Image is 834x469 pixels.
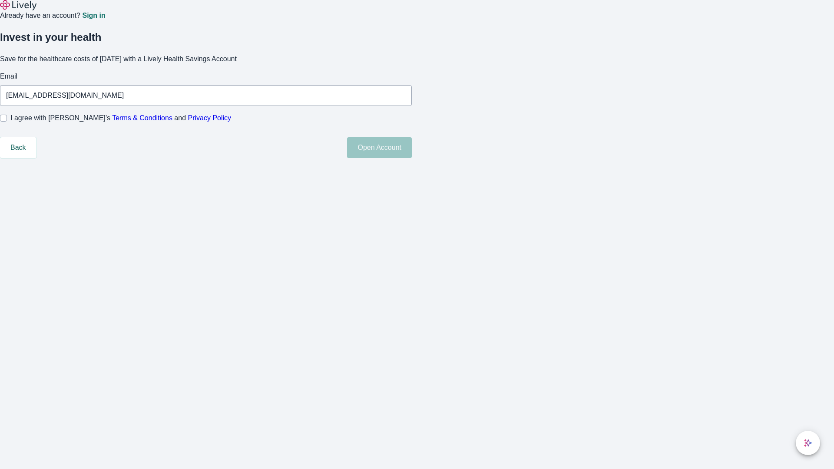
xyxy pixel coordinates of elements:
svg: Lively AI Assistant [804,439,812,447]
span: I agree with [PERSON_NAME]’s and [10,113,231,123]
a: Terms & Conditions [112,114,172,122]
a: Sign in [82,12,105,19]
a: Privacy Policy [188,114,232,122]
button: chat [796,431,820,455]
